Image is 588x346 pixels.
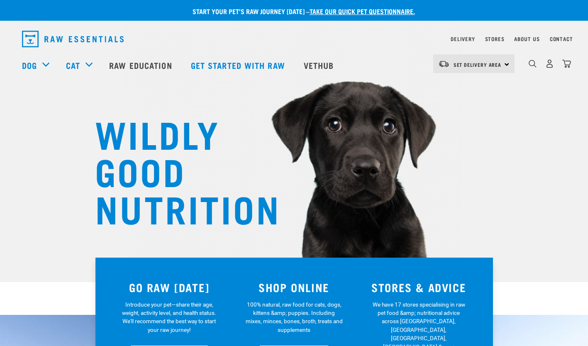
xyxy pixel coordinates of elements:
[22,59,37,71] a: Dog
[15,27,573,51] nav: dropdown navigation
[295,49,344,82] a: Vethub
[562,59,571,68] img: home-icon@2x.png
[237,281,351,294] h3: SHOP ONLINE
[454,63,502,66] span: Set Delivery Area
[245,300,343,334] p: 100% natural, raw food for cats, dogs, kittens &amp; puppies. Including mixes, minces, bones, bro...
[112,281,227,294] h3: GO RAW [DATE]
[66,59,80,71] a: Cat
[95,114,261,226] h1: WILDLY GOOD NUTRITION
[183,49,295,82] a: Get started with Raw
[545,59,554,68] img: user.png
[22,31,124,47] img: Raw Essentials Logo
[451,37,475,40] a: Delivery
[485,37,505,40] a: Stores
[529,60,537,68] img: home-icon-1@2x.png
[438,60,449,68] img: van-moving.png
[101,49,182,82] a: Raw Education
[514,37,539,40] a: About Us
[550,37,573,40] a: Contact
[120,300,218,334] p: Introduce your pet—share their age, weight, activity level, and health status. We'll recommend th...
[361,281,476,294] h3: STORES & ADVICE
[310,9,415,13] a: take our quick pet questionnaire.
